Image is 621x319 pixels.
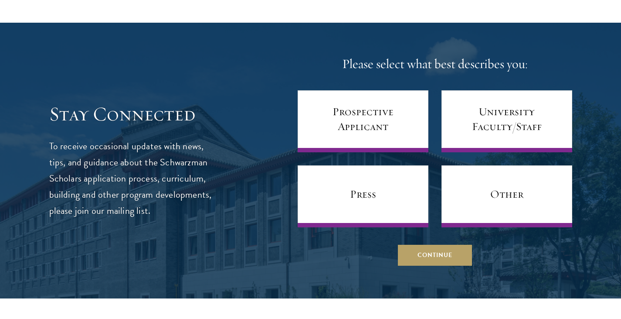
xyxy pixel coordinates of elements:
button: Continue [398,245,472,266]
h4: Please select what best describes you: [298,55,572,73]
h3: Stay Connected [49,102,213,127]
a: Other [441,165,572,227]
a: Press [298,165,428,227]
p: To receive occasional updates with news, tips, and guidance about the Schwarzman Scholars applica... [49,138,213,219]
a: Prospective Applicant [298,90,428,152]
a: University Faculty/Staff [441,90,572,152]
